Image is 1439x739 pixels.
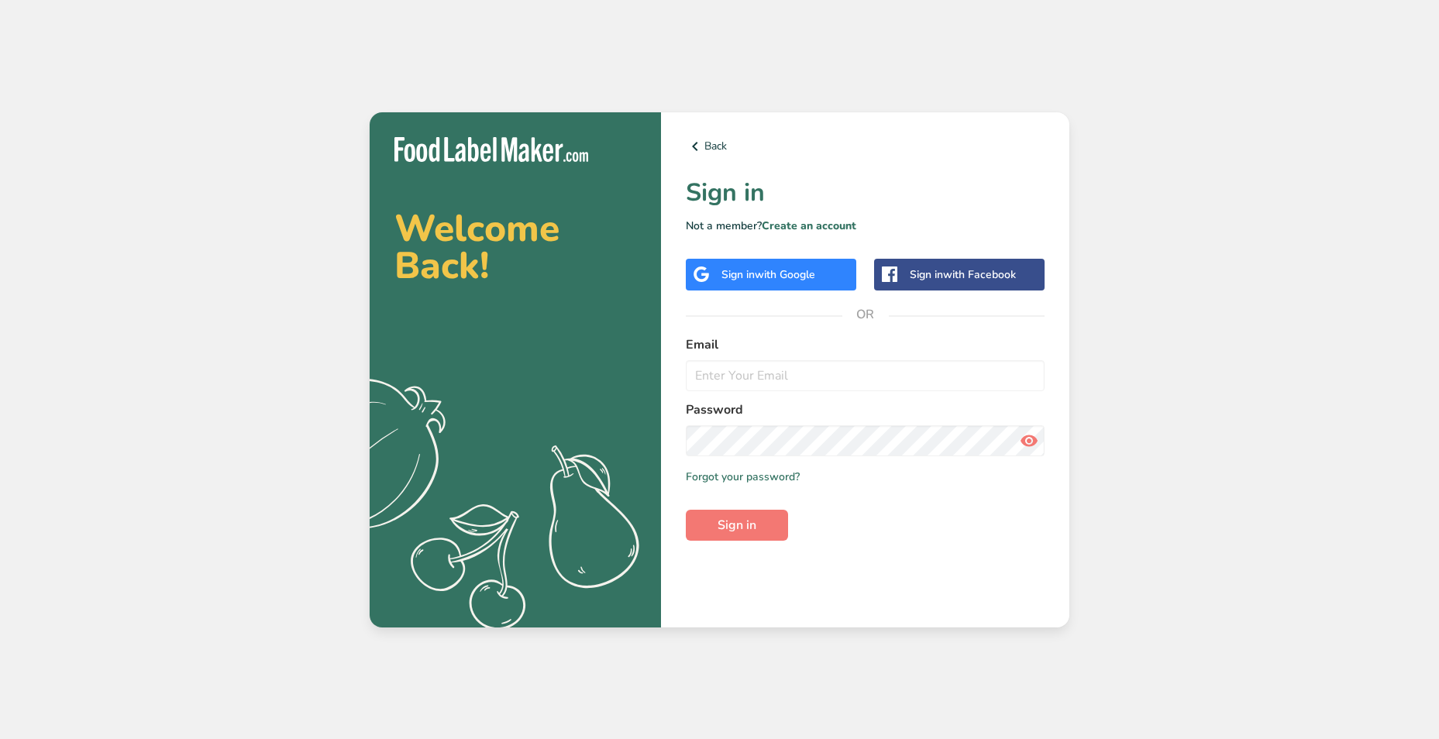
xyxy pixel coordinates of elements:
span: Sign in [718,516,756,534]
div: Sign in [721,266,815,283]
a: Back [686,137,1045,156]
div: Sign in [910,266,1016,283]
span: with Google [755,267,815,282]
span: with Facebook [943,267,1016,282]
span: OR [842,291,889,338]
input: Enter Your Email [686,360,1045,391]
a: Forgot your password? [686,469,800,485]
button: Sign in [686,510,788,541]
h2: Welcome Back! [394,210,636,284]
p: Not a member? [686,218,1045,234]
a: Create an account [762,218,856,233]
label: Email [686,335,1045,354]
label: Password [686,400,1045,419]
img: Food Label Maker [394,137,588,163]
h1: Sign in [686,174,1045,211]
